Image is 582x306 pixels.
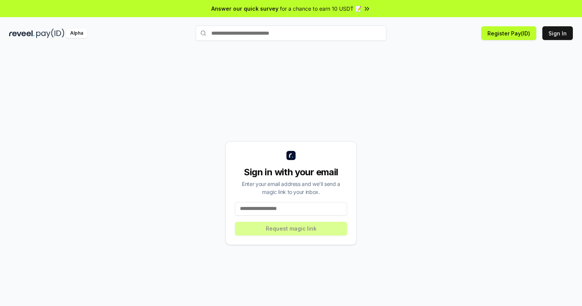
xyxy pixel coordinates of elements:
span: for a chance to earn 10 USDT 📝 [280,5,362,13]
img: pay_id [36,29,64,38]
img: logo_small [286,151,296,160]
div: Sign in with your email [235,166,347,178]
button: Sign In [542,26,573,40]
button: Register Pay(ID) [481,26,536,40]
div: Enter your email address and we’ll send a magic link to your inbox. [235,180,347,196]
img: reveel_dark [9,29,35,38]
span: Answer our quick survey [211,5,278,13]
div: Alpha [66,29,87,38]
